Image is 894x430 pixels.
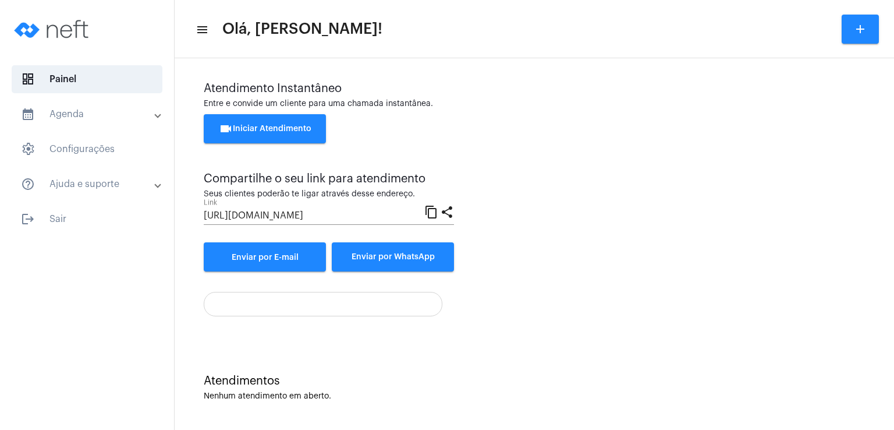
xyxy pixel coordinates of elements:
div: Seus clientes poderão te ligar através desse endereço. [204,190,454,199]
mat-icon: videocam [219,122,233,136]
mat-icon: share [440,205,454,218]
a: Enviar por E-mail [204,242,326,272]
mat-panel-title: Agenda [21,107,155,121]
button: Iniciar Atendimento [204,114,326,143]
mat-icon: sidenav icon [21,107,35,121]
mat-icon: sidenav icon [21,177,35,191]
span: sidenav icon [21,72,35,86]
mat-expansion-panel-header: sidenav iconAjuda e suporte [7,170,174,198]
mat-icon: add [853,22,867,36]
div: Atendimento Instantâneo [204,82,865,95]
button: Enviar por WhatsApp [332,242,454,272]
span: Iniciar Atendimento [219,125,311,133]
div: Entre e convide um cliente para uma chamada instantânea. [204,100,865,108]
div: Atendimentos [204,375,865,387]
mat-expansion-panel-header: sidenav iconAgenda [7,100,174,128]
span: Configurações [12,135,162,163]
span: Painel [12,65,162,93]
mat-icon: sidenav icon [196,23,207,37]
span: Sair [12,205,162,233]
span: Enviar por WhatsApp [352,253,435,261]
mat-icon: sidenav icon [21,212,35,226]
img: logo-neft-novo-2.png [9,6,97,52]
span: sidenav icon [21,142,35,156]
mat-icon: content_copy [424,205,438,218]
span: Enviar por E-mail [232,253,299,262]
mat-panel-title: Ajuda e suporte [21,177,155,191]
div: Nenhum atendimento em aberto. [204,392,865,401]
span: Olá, [PERSON_NAME]! [222,20,382,38]
div: Compartilhe o seu link para atendimento [204,172,454,185]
